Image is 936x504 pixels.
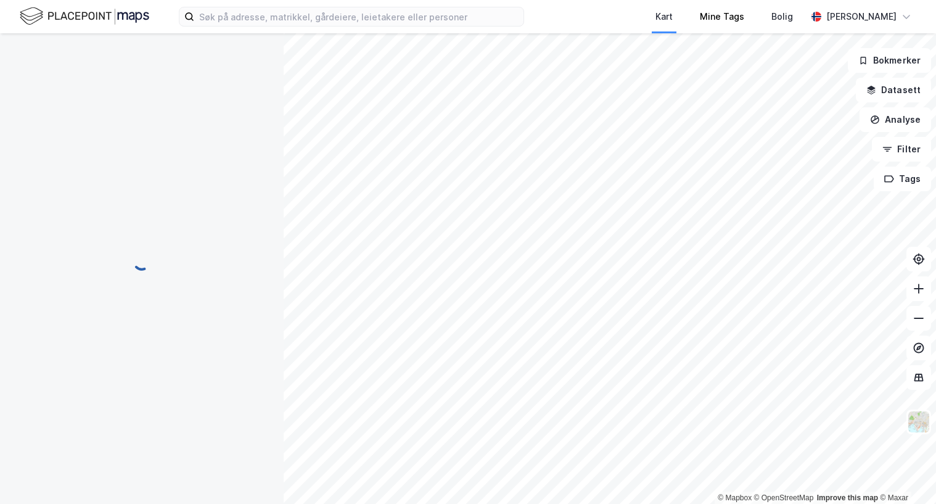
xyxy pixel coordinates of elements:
div: [PERSON_NAME] [826,9,897,24]
button: Analyse [860,107,931,132]
div: Kart [655,9,673,24]
iframe: Chat Widget [874,445,936,504]
button: Filter [872,137,931,162]
a: Improve this map [817,494,878,502]
a: OpenStreetMap [754,494,814,502]
div: Bolig [771,9,793,24]
div: Kontrollprogram for chat [874,445,936,504]
div: Mine Tags [700,9,744,24]
button: Bokmerker [848,48,931,73]
button: Datasett [856,78,931,102]
input: Søk på adresse, matrikkel, gårdeiere, leietakere eller personer [194,7,523,26]
button: Tags [874,167,931,191]
a: Mapbox [718,494,752,502]
img: spinner.a6d8c91a73a9ac5275cf975e30b51cfb.svg [132,252,152,271]
img: Z [907,410,930,434]
img: logo.f888ab2527a4732fd821a326f86c7f29.svg [20,6,149,27]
